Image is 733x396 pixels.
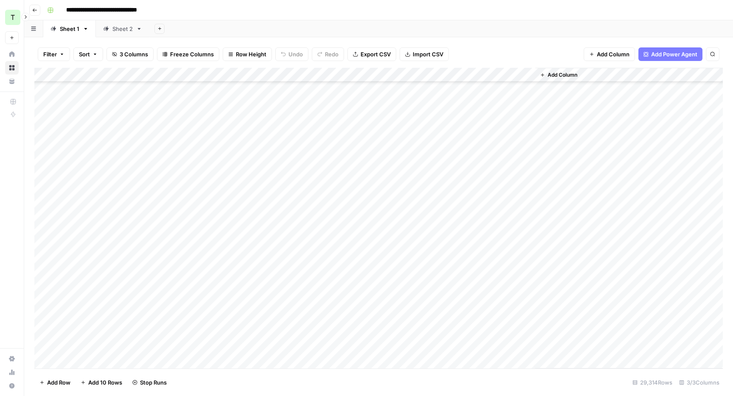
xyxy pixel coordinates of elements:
a: Your Data [5,75,19,88]
a: Sheet 1 [43,20,96,37]
button: Undo [275,47,308,61]
span: 3 Columns [120,50,148,58]
span: Export CSV [361,50,391,58]
div: Sheet 2 [112,25,133,33]
a: Usage [5,366,19,379]
button: Add Row [34,376,76,389]
div: Sheet 1 [60,25,79,33]
button: Freeze Columns [157,47,219,61]
button: Row Height [223,47,272,61]
button: Sort [73,47,103,61]
button: Add Power Agent [638,47,702,61]
span: Stop Runs [140,378,167,387]
span: T [11,12,15,22]
span: Freeze Columns [170,50,214,58]
button: Add Column [584,47,635,61]
span: Row Height [236,50,266,58]
a: Browse [5,61,19,75]
a: Home [5,47,19,61]
button: Redo [312,47,344,61]
button: Import CSV [400,47,449,61]
span: Add Column [548,71,577,79]
a: Sheet 2 [96,20,149,37]
span: Undo [288,50,303,58]
span: Add Power Agent [651,50,697,58]
span: Add Row [47,378,70,387]
span: Redo [325,50,339,58]
a: Settings [5,352,19,366]
div: 3/3 Columns [676,376,723,389]
button: Add Column [537,69,581,80]
span: Add Column [597,50,629,58]
span: Import CSV [413,50,443,58]
button: Stop Runs [127,376,172,389]
span: Filter [43,50,57,58]
button: Filter [38,47,70,61]
span: Sort [79,50,90,58]
button: 3 Columns [106,47,154,61]
button: Export CSV [347,47,396,61]
div: 29,314 Rows [629,376,676,389]
button: Workspace: TY SEO Team [5,7,19,28]
span: Add 10 Rows [88,378,122,387]
button: Add 10 Rows [76,376,127,389]
button: Help + Support [5,379,19,393]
